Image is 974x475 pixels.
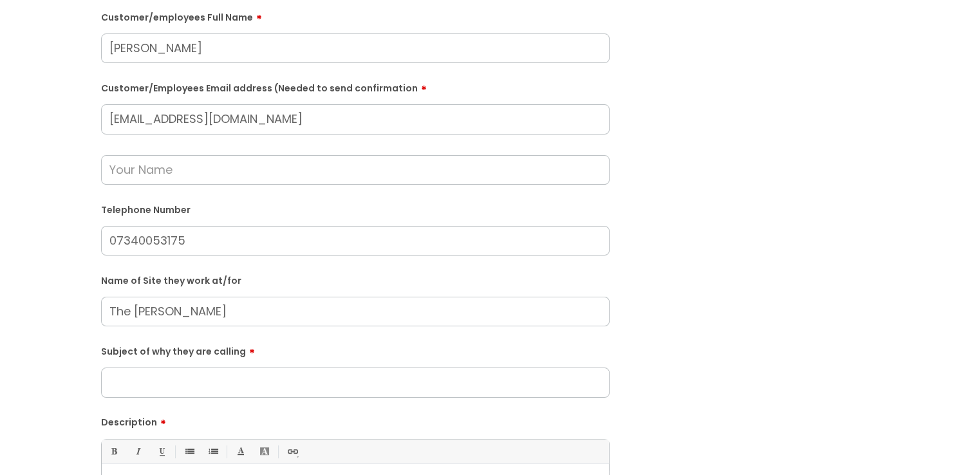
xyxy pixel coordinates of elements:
label: Name of Site they work at/for [101,273,610,286]
a: Back Color [256,443,272,460]
a: 1. Ordered List (Ctrl-Shift-8) [205,443,221,460]
label: Customer/Employees Email address (Needed to send confirmation [101,79,610,94]
a: • Unordered List (Ctrl-Shift-7) [181,443,197,460]
input: Your Name [101,155,610,185]
a: Font Color [232,443,248,460]
a: Bold (Ctrl-B) [106,443,122,460]
input: Email [101,104,610,134]
label: Telephone Number [101,202,610,216]
a: Link [284,443,300,460]
a: Underline(Ctrl-U) [153,443,169,460]
label: Subject of why they are calling [101,342,610,357]
label: Customer/employees Full Name [101,8,610,23]
a: Italic (Ctrl-I) [129,443,145,460]
label: Description [101,413,610,428]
